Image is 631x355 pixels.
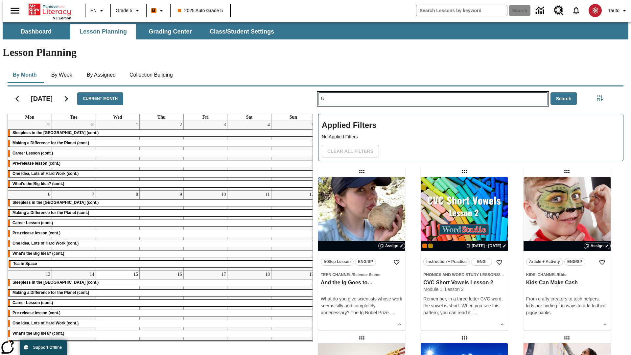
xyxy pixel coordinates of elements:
h3: CVC Short Vowels Lesson 2 [423,279,505,286]
span: Grade 5 [116,7,132,14]
button: Grade: Grade 5, Select a grade [113,5,144,16]
div: One Idea, Lots of Hard Work (cont.) [8,240,315,247]
a: October 5, 2025 [310,121,315,129]
button: Dashboard [3,24,69,39]
span: Pre-release lesson (cont.) [12,311,60,315]
span: What's the Big Idea? (cont.) [12,181,64,186]
a: October 10, 2025 [220,191,227,199]
div: One Idea, Lots of Hard Work (cont.) [8,320,315,327]
div: Applied Filters [318,114,623,161]
span: One Idea, Lots of Hard Work (cont.) [12,171,79,176]
a: October 12, 2025 [308,191,315,199]
span: ENG/SP [567,258,582,265]
span: EN [90,7,97,14]
div: Draggable lesson: Sports That Go Beyond the Ball [562,333,572,343]
button: Grading Center [137,24,203,39]
span: Instruction + Practice [426,258,466,265]
div: lesson details [524,177,611,330]
span: Phonics and Word Study Lessons [423,272,499,277]
div: Sleepless in the Animal Kingdom (cont.) [8,279,315,286]
a: October 15, 2025 [132,271,139,278]
div: Home [29,2,71,20]
a: Sunday [288,114,298,121]
button: Boost Class color is orange. Change class color [149,5,168,16]
a: October 17, 2025 [220,271,227,278]
td: October 9, 2025 [140,190,184,270]
span: / [499,272,504,277]
td: October 5, 2025 [271,121,315,191]
button: Class/Student Settings [204,24,279,39]
span: ENG/SP [358,258,373,265]
span: Kids' Channel [526,272,557,277]
h3: And the Ig Goes to… [321,279,403,286]
button: Add to Favorites [391,256,403,268]
button: Next [58,90,75,107]
span: / [352,272,353,277]
button: Search [550,92,577,105]
h3: Kids Can Make Cash [526,279,608,286]
button: Assign Choose Dates [584,243,611,249]
span: Topic: Kids' Channel/Kids [526,271,608,278]
img: avatar image [589,4,602,17]
td: October 1, 2025 [96,121,140,191]
div: Pre-release lesson (cont.) [8,160,315,167]
button: Select a new avatar [585,2,606,19]
a: Home [29,3,71,16]
button: Oct 15 - Oct 15 Choose Dates [465,243,508,249]
button: ENG [471,258,492,266]
td: September 30, 2025 [52,121,96,191]
a: Resource Center, Will open in new tab [550,2,568,19]
button: ENG/SP [355,258,376,266]
button: Language: EN, Select a language [87,5,108,16]
a: September 29, 2025 [44,121,52,129]
button: Add to Favorites [493,256,505,268]
td: October 12, 2025 [271,190,315,270]
span: Career Lesson (cont.) [12,151,53,155]
div: Tea in Space [9,261,315,267]
span: 5-Step Lesson [324,258,351,265]
button: Profile/Settings [606,5,631,16]
button: Assign Choose Dates [378,243,405,249]
a: Saturday [245,114,254,121]
div: Pre-release lesson (cont.) [8,230,315,237]
a: October 13, 2025 [44,271,52,278]
td: October 11, 2025 [227,190,271,270]
a: October 2, 2025 [178,121,183,129]
span: What's the Big Idea? (cont.) [12,331,64,336]
td: October 3, 2025 [183,121,227,191]
span: ENG [477,258,486,265]
div: SubNavbar [3,24,280,39]
span: Making a Difference for the Planet (cont.) [12,210,89,215]
div: What's the Big Idea? (cont.) [8,330,315,337]
button: ENG/SP [564,258,585,266]
span: Dashboard [21,28,52,35]
a: October 8, 2025 [134,191,139,199]
button: Previous [9,90,26,107]
div: Draggable lesson: Kids Can Make Cash [562,166,572,177]
div: Draggable lesson: olga inkwell [459,333,470,343]
td: October 6, 2025 [8,190,52,270]
div: SubNavbar [3,22,628,39]
div: Career Lesson (cont.) [8,220,315,226]
div: One Idea, Lots of Hard Work (cont.) [8,171,315,177]
button: Filters Side menu [593,92,606,105]
a: Notifications [568,2,585,19]
div: Current Class [422,244,427,248]
span: What's the Big Idea? (cont.) [12,251,64,256]
a: Wednesday [112,114,123,121]
div: Making a Difference for the Planet (cont.) [8,140,315,147]
div: lesson details [318,177,405,330]
span: … [473,310,478,315]
td: September 29, 2025 [8,121,52,191]
span: Making a Difference for the Planet (cont.) [12,290,89,295]
span: / [557,272,558,277]
div: Draggable lesson: And the Ig Goes to… [357,166,367,177]
td: October 10, 2025 [183,190,227,270]
a: October 3, 2025 [222,121,227,129]
span: One Idea, Lots of Hard Work (cont.) [12,321,79,325]
button: By Month [8,67,42,83]
a: Friday [201,114,210,121]
div: Making a Difference for the Planet (cont.) [8,290,315,296]
span: Career Lesson (cont.) [12,221,53,225]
